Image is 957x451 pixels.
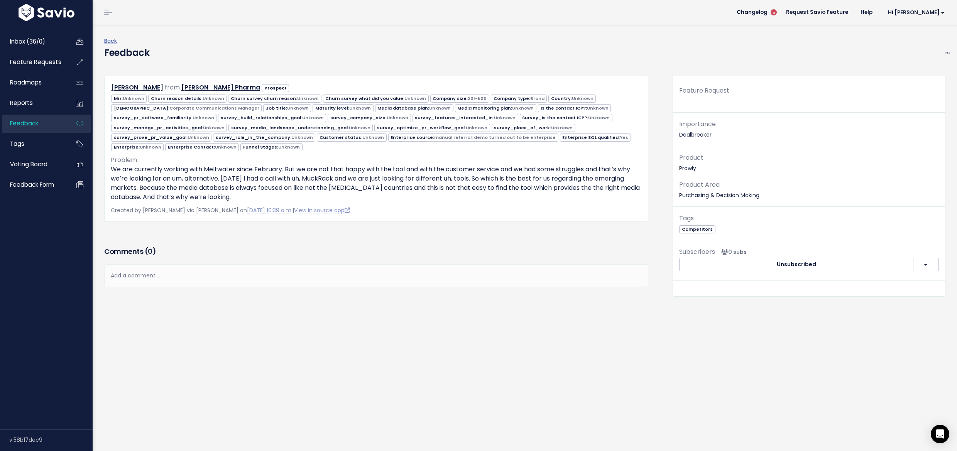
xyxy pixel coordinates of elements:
a: Competitors [679,225,715,233]
span: from [165,83,180,92]
span: [DEMOGRAPHIC_DATA]: [111,104,262,112]
span: Country: [548,95,596,103]
span: Is the contact ICP?: [538,104,611,112]
span: Survey_Is the contact ICP?: [520,114,612,122]
span: Enterprise SQL qualified: [560,133,631,142]
span: Churn survey what did you value: [323,95,429,103]
p: We are currently working with Meltwater since February. But we are not that happy with the tool a... [111,165,642,202]
span: Company type: [491,95,547,103]
span: Corporate Communications Manager [169,105,259,111]
span: Feedback [10,119,38,127]
span: Unknown [302,115,324,121]
span: Unknown [429,105,451,111]
span: Unknown [494,115,516,121]
span: Feature Request [679,86,729,95]
span: survey_company_size: [328,114,411,122]
span: 201-500 [468,95,487,101]
span: Unknown [140,144,161,150]
a: Help [854,7,879,18]
span: Voting Board [10,160,47,168]
span: survey_place_of_work: [492,124,575,132]
span: survey_manage_pr_activities_goal: [111,124,227,132]
h4: Feedback [104,46,149,60]
span: manual referral: demo turned out to be enterprise [434,134,556,140]
span: Unknown [215,144,237,150]
span: Job title: [263,104,311,112]
span: survey_media_landscape_understanding_goal: [228,124,373,132]
span: Feature Requests [10,58,61,66]
a: Tags [2,135,64,153]
span: Customer status: [317,133,386,142]
span: Mrr: [111,95,147,103]
a: Reports [2,94,64,112]
span: Unknown [203,95,224,101]
span: Unknown [203,125,225,131]
span: Unknown [287,105,309,111]
span: Product Area [679,180,720,189]
a: Feedback form [2,176,64,194]
a: [PERSON_NAME] Pharma [181,83,260,92]
span: 5 [771,9,777,15]
div: v.58b17dec9 [9,430,93,450]
span: Maturity level: [313,104,373,112]
span: Tags [10,140,24,148]
span: Churn survey churn reason: [228,95,321,103]
span: Unknown [588,115,610,121]
h3: Comments ( ) [104,246,648,257]
div: Open Intercom Messenger [931,425,949,443]
span: survey_optimize_pr_workflow_goal: [374,124,490,132]
span: Unknown [387,115,408,121]
span: Unknown [551,125,573,131]
span: Funnel Stages: [240,143,302,151]
span: <p><strong>Subscribers</strong><br><br> No subscribers yet<br> </p> [718,248,747,256]
span: Problem [111,155,137,164]
p: Dealbreaker [679,119,939,140]
span: Created by [PERSON_NAME] via [PERSON_NAME] on | [111,206,350,214]
div: — [673,85,945,113]
span: Churn reason details: [148,95,227,103]
a: Request Savio Feature [780,7,854,18]
a: Hi [PERSON_NAME] [879,7,951,19]
span: Unknown [572,95,593,101]
span: Unknown [466,125,487,131]
p: Prowly [679,152,939,173]
div: Add a comment... [104,264,648,287]
span: Unknown [512,105,534,111]
span: Changelog [737,10,768,15]
a: Inbox (36/0) [2,33,64,51]
span: Unknown [123,95,144,101]
img: logo-white.9d6f32f41409.svg [17,4,76,21]
span: Enterprise: [111,143,164,151]
span: 0 [148,247,152,256]
span: survey_features_interested_in: [413,114,518,122]
span: Product [679,153,703,162]
span: Unknown [193,115,214,121]
span: Company size: [430,95,489,103]
span: Brand [530,95,544,101]
span: Enterprise source: [388,133,558,142]
span: Subscribers [679,247,715,256]
span: Media monitoring plan: [455,104,536,112]
span: Yes [620,134,628,140]
a: Back [104,37,117,45]
span: Enterprise Contact: [165,143,239,151]
span: Unknown [349,105,371,111]
span: Inbox (36/0) [10,37,45,46]
span: Unknown [362,134,384,140]
span: Unknown [297,95,319,101]
span: Importance [679,120,716,128]
a: View in source app [294,206,350,214]
a: Feedback [2,115,64,132]
span: Unknown [278,144,300,150]
a: Roadmaps [2,74,64,91]
strong: Prospect [264,85,287,91]
button: Unsubscribed [679,258,913,272]
span: Feedback form [10,181,54,189]
span: survey_prove_pr_value_goal: [111,133,211,142]
a: [DATE] 10:39 a.m. [247,206,293,214]
span: Roadmaps [10,78,42,86]
span: Media database plan: [375,104,453,112]
span: Reports [10,99,33,107]
span: survey_build_relationships_goal: [218,114,326,122]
